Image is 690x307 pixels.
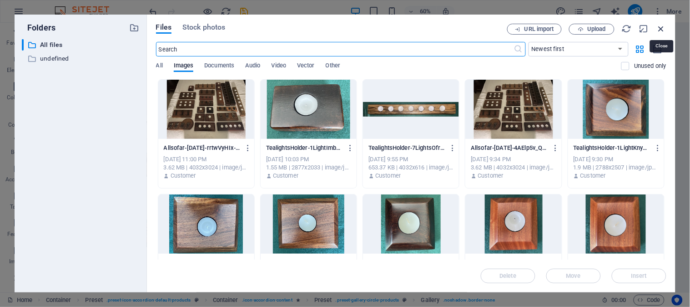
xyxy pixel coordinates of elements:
[174,60,194,73] span: Images
[375,172,401,180] p: Customer
[368,144,445,152] p: TealightsHolder-7LightsOframRepurposedTH07OFR001-aRc0xLsq8omq0zbh9PECOA.jpg
[164,155,249,164] div: [DATE] 11:00 PM
[266,144,343,152] p: TealightsHolder-1LightImbuiaTH01IMB002-ihFU8TPHtCNQmcNTjSplXw.jpg
[130,23,140,33] i: Create new folder
[22,53,140,64] div: undefined
[266,259,343,267] p: TealightsHolder-1LightKiaatTH01KIA001-6nTBvJElbm3hWAHdddFFLw.jpg
[156,60,163,73] span: All
[574,155,659,164] div: [DATE] 9:30 PM
[587,26,606,32] span: Upload
[204,60,234,73] span: Documents
[266,155,351,164] div: [DATE] 10:03 PM
[156,42,514,56] input: Search
[574,144,650,152] p: TealightsHolder-1LightKnysnaBlackwoodTH01KBL001-zJBdP4_iuk4Rk1KNlGRfKA.jpg
[634,62,666,70] p: Unused only
[368,155,453,164] div: [DATE] 9:55 PM
[245,60,260,73] span: Audio
[574,259,650,267] p: TealightsHolder-1LightSapeleTH01SAP002-YiwawIzq8yOF5b24Ykevpw.jpg
[297,60,315,73] span: Vector
[266,164,351,172] div: 1.55 MB | 2877x2033 | image/jpeg
[471,259,548,267] p: TealightsHolder-1LightSapeleTH01SAP003-RLo93IICL-Wavl-GsB9ydw.jpg
[569,24,614,35] button: Upload
[368,259,445,267] p: TealightsHolder-1LightPangaPangaTH01PPA001-zOS3kQzAUVNFOZyxRAduIA.jpg
[156,22,172,33] span: Files
[40,40,123,50] p: All files
[507,24,562,35] button: URL import
[580,172,606,180] p: Customer
[272,60,286,73] span: Video
[273,172,298,180] p: Customer
[639,24,649,34] i: Minimize
[471,144,548,152] p: Allsofar-12Sep2025-4AElp5v_QlBRUDmV-SGN-w.jpg
[471,164,556,172] div: 3.62 MB | 4032x3024 | image/jpeg
[40,53,123,64] p: undefined
[326,60,340,73] span: Other
[171,172,196,180] p: Customer
[368,164,453,172] div: 653.37 KB | 4032x616 | image/jpeg
[164,164,249,172] div: 3.62 MB | 4032x3024 | image/jpeg
[471,155,556,164] div: [DATE] 9:34 PM
[478,172,504,180] p: Customer
[164,259,241,267] p: TealightsHolder-1LightKiaatTH01KIA002-wtC1EeFF5aKqWfmRWHvEZA.jpg
[22,39,24,51] div: ​
[182,22,225,33] span: Stock photos
[164,144,241,152] p: Allsofar-12Sep2025-rrtwVyHIx-LuLc4BkiNaoQ.jpg
[622,24,632,34] i: Reload
[574,164,659,172] div: 1.9 MB | 2788x2507 | image/jpeg
[22,22,55,34] p: Folders
[524,26,554,32] span: URL import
